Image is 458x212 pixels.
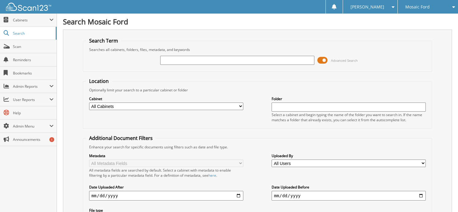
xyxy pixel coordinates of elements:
span: Bookmarks [13,71,54,76]
div: All metadata fields are searched by default. Select a cabinet with metadata to enable filtering b... [89,168,243,178]
label: Cabinet [89,96,243,101]
label: Date Uploaded Before [272,185,426,190]
img: scan123-logo-white.svg [6,3,51,11]
a: here [208,173,216,178]
span: Advanced Search [331,58,358,63]
div: Searches all cabinets, folders, files, metadata, and keywords [86,47,429,52]
span: Mosaic Ford [405,5,430,9]
span: Admin Reports [13,84,49,89]
span: Cabinets [13,17,49,23]
span: Search [13,31,53,36]
legend: Location [86,78,112,84]
h1: Search Mosaic Ford [63,17,452,27]
span: Announcements [13,137,54,142]
div: Select a cabinet and begin typing the name of the folder you want to search in. If the name match... [272,112,426,122]
span: [PERSON_NAME] [351,5,384,9]
label: Date Uploaded After [89,185,243,190]
div: Enhance your search for specific documents using filters such as date and file type. [86,144,429,150]
input: start [89,191,243,201]
span: Admin Menu [13,124,49,129]
legend: Additional Document Filters [86,135,156,141]
div: 1 [49,137,54,142]
span: Reminders [13,57,54,62]
label: Folder [272,96,426,101]
label: Metadata [89,153,243,158]
legend: Search Term [86,37,121,44]
span: Help [13,110,54,115]
span: User Reports [13,97,49,102]
span: Scan [13,44,54,49]
div: Optionally limit your search to a particular cabinet or folder [86,87,429,93]
label: Uploaded By [272,153,426,158]
input: end [272,191,426,201]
